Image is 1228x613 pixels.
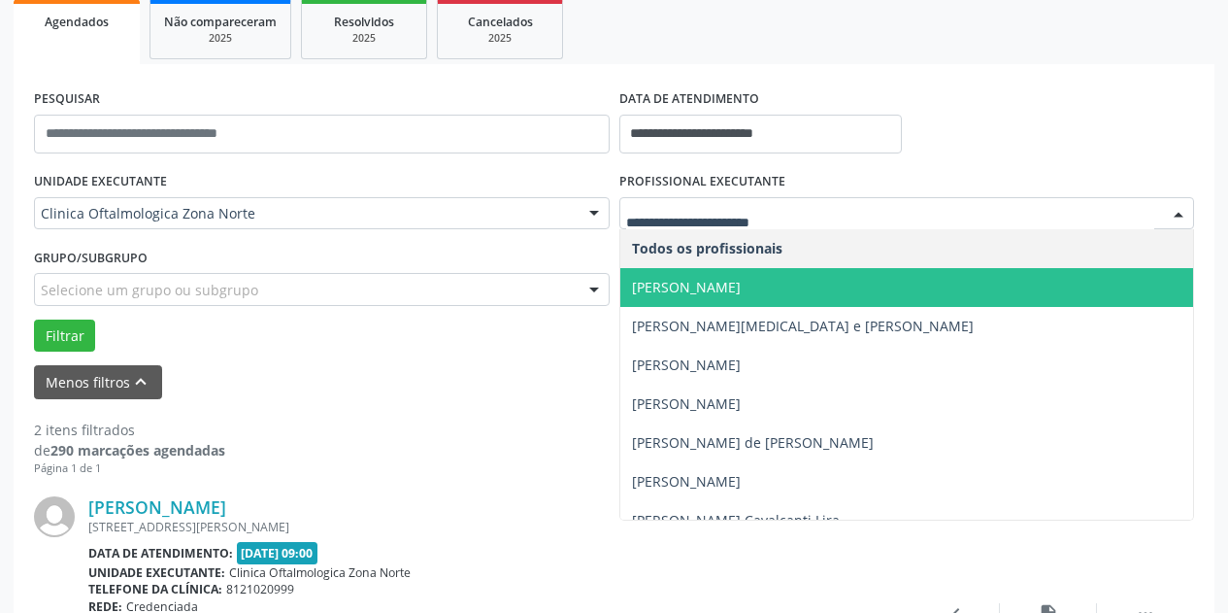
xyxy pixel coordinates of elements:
[619,167,785,197] label: PROFISSIONAL EXECUTANTE
[334,14,394,30] span: Resolvidos
[88,519,903,535] div: [STREET_ADDRESS][PERSON_NAME]
[45,14,109,30] span: Agendados
[164,14,277,30] span: Não compareceram
[34,460,225,477] div: Página 1 de 1
[34,320,95,353] button: Filtrar
[632,394,741,413] span: [PERSON_NAME]
[41,204,570,223] span: Clinica Oftalmologica Zona Norte
[41,280,258,300] span: Selecione um grupo ou subgrupo
[34,365,162,399] button: Menos filtroskeyboard_arrow_up
[632,278,741,296] span: [PERSON_NAME]
[632,511,840,529] span: [PERSON_NAME] Cavalcanti Lira
[451,31,548,46] div: 2025
[632,317,974,335] span: [PERSON_NAME][MEDICAL_DATA] e [PERSON_NAME]
[34,496,75,537] img: img
[315,31,413,46] div: 2025
[164,31,277,46] div: 2025
[34,420,225,440] div: 2 itens filtrados
[229,564,411,581] span: Clinica Oftalmologica Zona Norte
[632,239,782,257] span: Todos os profissionais
[34,85,100,115] label: PESQUISAR
[88,564,225,581] b: Unidade executante:
[130,371,151,392] i: keyboard_arrow_up
[88,496,226,518] a: [PERSON_NAME]
[50,441,225,460] strong: 290 marcações agendadas
[632,356,741,374] span: [PERSON_NAME]
[34,243,148,273] label: Grupo/Subgrupo
[88,545,233,562] b: Data de atendimento:
[632,433,874,452] span: [PERSON_NAME] de [PERSON_NAME]
[34,440,225,460] div: de
[34,167,167,197] label: UNIDADE EXECUTANTE
[226,581,294,597] span: 8121020999
[88,581,222,597] b: Telefone da clínica:
[632,472,741,491] span: [PERSON_NAME]
[468,14,533,30] span: Cancelados
[237,542,318,564] span: [DATE] 09:00
[619,85,759,115] label: DATA DE ATENDIMENTO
